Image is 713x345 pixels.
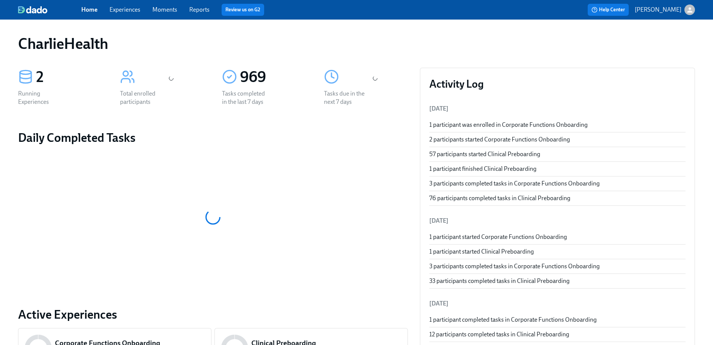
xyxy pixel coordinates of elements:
span: Help Center [591,6,625,14]
div: 1 participant completed tasks in Corporate Functions Onboarding [429,316,686,324]
div: 12 participants completed tasks in Clinical Preboarding [429,330,686,339]
div: 3 participants completed tasks in Corporate Functions Onboarding [429,262,686,271]
li: [DATE] [429,212,686,230]
a: Active Experiences [18,307,408,322]
a: Moments [152,6,177,13]
li: [DATE] [429,295,686,313]
div: 1 participant was enrolled in Corporate Functions Onboarding [429,121,686,129]
a: Reports [189,6,210,13]
div: Tasks completed in the last 7 days [222,90,270,106]
div: 1 participant started Corporate Functions Onboarding [429,233,686,241]
img: dado [18,6,47,14]
div: 76 participants completed tasks in Clinical Preboarding [429,194,686,202]
div: Running Experiences [18,90,66,106]
h2: Daily Completed Tasks [18,130,408,145]
div: 1 participant started Clinical Preboarding [429,248,686,256]
button: [PERSON_NAME] [635,5,695,15]
div: 57 participants started Clinical Preboarding [429,150,686,158]
div: 33 participants completed tasks in Clinical Preboarding [429,277,686,285]
button: Review us on G2 [222,4,264,16]
a: dado [18,6,81,14]
div: Total enrolled participants [120,90,168,106]
div: 969 [240,68,306,87]
p: [PERSON_NAME] [635,6,681,14]
div: Tasks due in the next 7 days [324,90,372,106]
span: [DATE] [429,105,448,112]
div: 1 participant finished Clinical Preboarding [429,165,686,173]
div: 2 participants started Corporate Functions Onboarding [429,135,686,144]
a: Home [81,6,97,13]
h3: Activity Log [429,77,686,91]
button: Help Center [588,4,629,16]
a: Review us on G2 [225,6,260,14]
a: Experiences [109,6,140,13]
div: 3 participants completed tasks in Corporate Functions Onboarding [429,179,686,188]
div: 2 [36,68,102,87]
h1: CharlieHealth [18,35,108,53]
